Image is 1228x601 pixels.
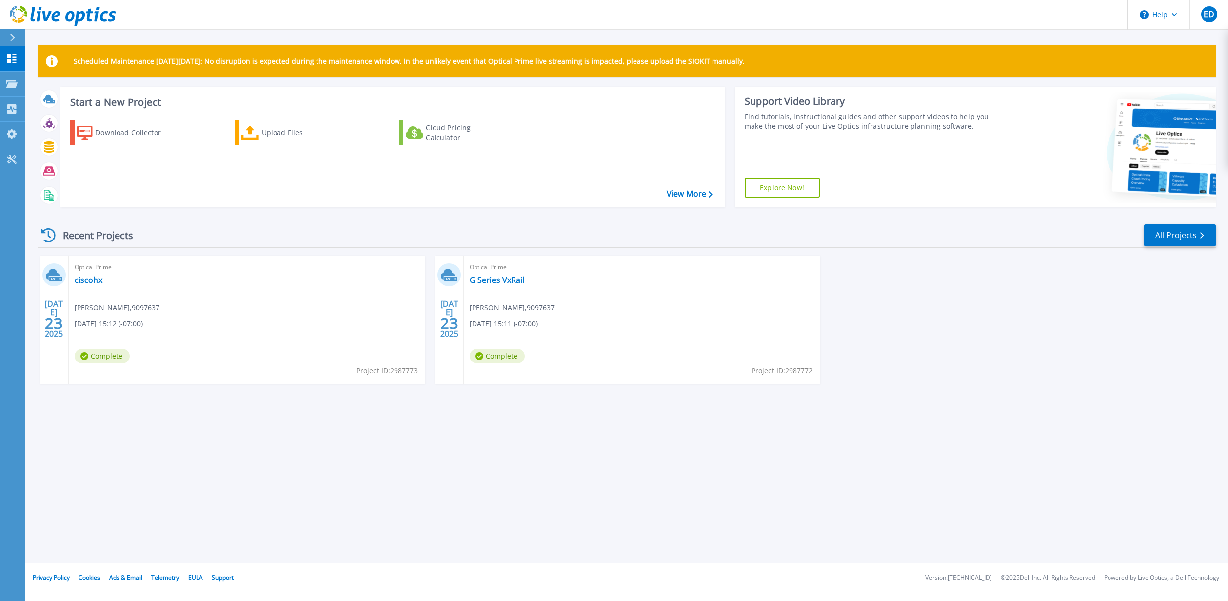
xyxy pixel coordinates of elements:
a: EULA [188,573,203,582]
a: G Series VxRail [470,275,524,285]
span: ED [1204,10,1214,18]
span: Project ID: 2987772 [752,365,813,376]
div: [DATE] 2025 [440,301,459,337]
span: 23 [440,319,458,327]
span: [DATE] 15:11 (-07:00) [470,319,538,329]
a: Download Collector [70,120,180,145]
h3: Start a New Project [70,97,712,108]
a: View More [667,189,713,199]
span: [PERSON_NAME] , 9097637 [470,302,555,313]
div: Cloud Pricing Calculator [426,123,505,143]
span: Project ID: 2987773 [357,365,418,376]
span: [PERSON_NAME] , 9097637 [75,302,159,313]
a: Upload Files [235,120,345,145]
a: Support [212,573,234,582]
span: Optical Prime [470,262,814,273]
span: 23 [45,319,63,327]
li: © 2025 Dell Inc. All Rights Reserved [1001,575,1095,581]
div: [DATE] 2025 [44,301,63,337]
span: Complete [75,349,130,363]
a: Cookies [79,573,100,582]
span: Complete [470,349,525,363]
span: [DATE] 15:12 (-07:00) [75,319,143,329]
div: Upload Files [262,123,341,143]
div: Download Collector [95,123,174,143]
a: Privacy Policy [33,573,70,582]
a: Telemetry [151,573,179,582]
li: Version: [TECHNICAL_ID] [925,575,992,581]
div: Recent Projects [38,223,147,247]
p: Scheduled Maintenance [DATE][DATE]: No disruption is expected during the maintenance window. In t... [74,57,745,65]
div: Support Video Library [745,95,993,108]
li: Powered by Live Optics, a Dell Technology [1104,575,1219,581]
span: Optical Prime [75,262,419,273]
a: Explore Now! [745,178,820,198]
div: Find tutorials, instructional guides and other support videos to help you make the most of your L... [745,112,993,131]
a: Ads & Email [109,573,142,582]
a: All Projects [1144,224,1216,246]
a: ciscohx [75,275,102,285]
a: Cloud Pricing Calculator [399,120,509,145]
